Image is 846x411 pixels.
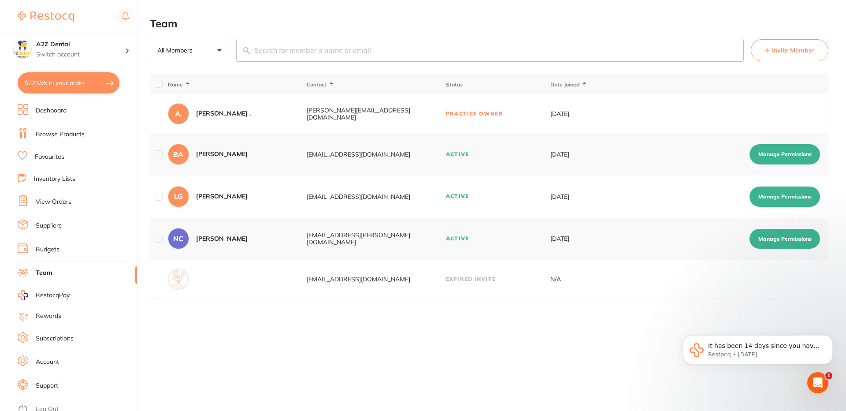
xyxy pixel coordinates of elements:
[150,39,229,63] button: All Members
[825,372,832,379] span: 1
[196,235,248,243] div: [PERSON_NAME]
[236,39,744,62] input: Search for member’s name or email
[14,41,31,58] img: A2Z Dental
[36,40,125,49] h4: A2Z Dental
[550,81,579,88] span: Date Joined
[196,192,248,201] div: [PERSON_NAME]
[36,130,85,139] a: Browse Products
[550,176,620,218] td: [DATE]
[307,232,445,246] div: [EMAIL_ADDRESS][PERSON_NAME][DOMAIN_NAME]
[550,133,620,176] td: [DATE]
[18,7,74,27] a: Restocq Logo
[168,81,183,88] span: Name
[751,39,828,61] button: Invite Member
[38,26,151,76] span: It has been 14 days since you have started your Restocq journey. We wanted to do a check in and s...
[36,358,59,366] a: Account
[35,153,64,161] a: Favourites
[750,229,820,249] button: Manage Permissions
[307,151,445,158] div: [EMAIL_ADDRESS][DOMAIN_NAME]
[446,81,463,88] span: Status
[307,276,445,283] div: [EMAIL_ADDRESS][DOMAIN_NAME]
[307,107,445,121] div: [PERSON_NAME][EMAIL_ADDRESS][DOMAIN_NAME]
[550,260,620,299] td: N/A
[36,334,74,343] a: Subscriptions
[38,34,152,42] p: Message from Restocq, sent 3w ago
[36,312,61,321] a: Rewards
[445,260,550,299] td: Expired Invite
[168,103,189,124] div: A.
[168,144,189,165] div: BA
[36,198,71,206] a: View Orders
[168,186,189,207] div: LG
[36,106,67,115] a: Dashboard
[307,193,445,200] div: [EMAIL_ADDRESS][DOMAIN_NAME]
[36,291,70,300] span: RestocqPay
[168,228,189,249] div: NC
[18,72,119,93] button: $223.95 in your order
[307,81,327,88] span: Contact
[36,381,58,390] a: Support
[36,50,125,59] p: Switch account
[157,46,196,54] p: All Members
[445,218,550,260] td: Active
[550,94,620,133] td: [DATE]
[18,290,70,300] a: RestocqPay
[36,221,62,230] a: Suppliers
[445,94,550,133] td: Practice Owner
[150,18,828,30] h2: Team
[36,269,52,277] a: Team
[670,317,846,387] iframe: Intercom notifications message
[550,218,620,260] td: [DATE]
[18,290,28,300] img: RestocqPay
[196,109,251,118] div: [PERSON_NAME] .
[445,176,550,218] td: Active
[750,187,820,207] button: Manage Permissions
[807,372,828,393] iframe: Intercom live chat
[750,144,820,164] button: Manage Permissions
[196,150,248,159] div: [PERSON_NAME]
[36,245,59,254] a: Budgets
[34,175,75,183] a: Inventory Lists
[772,46,815,55] span: Invite Member
[445,133,550,176] td: Active
[18,11,74,22] img: Restocq Logo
